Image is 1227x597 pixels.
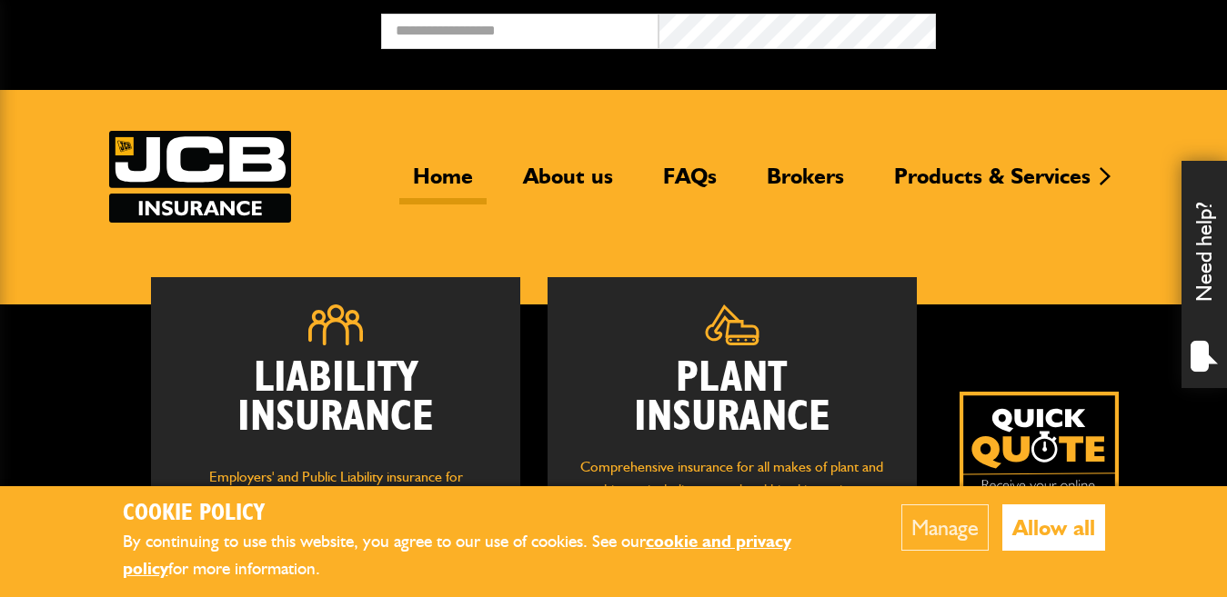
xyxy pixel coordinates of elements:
[399,163,487,204] a: Home
[649,163,730,204] a: FAQs
[509,163,627,204] a: About us
[109,131,291,223] a: JCB Insurance Services
[880,163,1104,204] a: Products & Services
[123,531,791,580] a: cookie and privacy policy
[575,455,890,548] p: Comprehensive insurance for all makes of plant and machinery, including owned and hired in equipm...
[178,465,493,568] p: Employers' and Public Liability insurance for groundworks, plant hire, light civil engineering, d...
[178,359,493,447] h2: Liability Insurance
[960,392,1119,551] a: Get your insurance quote isn just 2-minutes
[753,163,858,204] a: Brokers
[1182,161,1227,388] div: Need help?
[1002,504,1105,551] button: Allow all
[960,392,1119,551] img: Quick Quote
[123,500,846,528] h2: Cookie Policy
[123,528,846,583] p: By continuing to use this website, you agree to our use of cookies. See our for more information.
[109,131,291,223] img: JCB Insurance Services logo
[936,14,1213,42] button: Broker Login
[901,504,989,551] button: Manage
[575,359,890,437] h2: Plant Insurance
